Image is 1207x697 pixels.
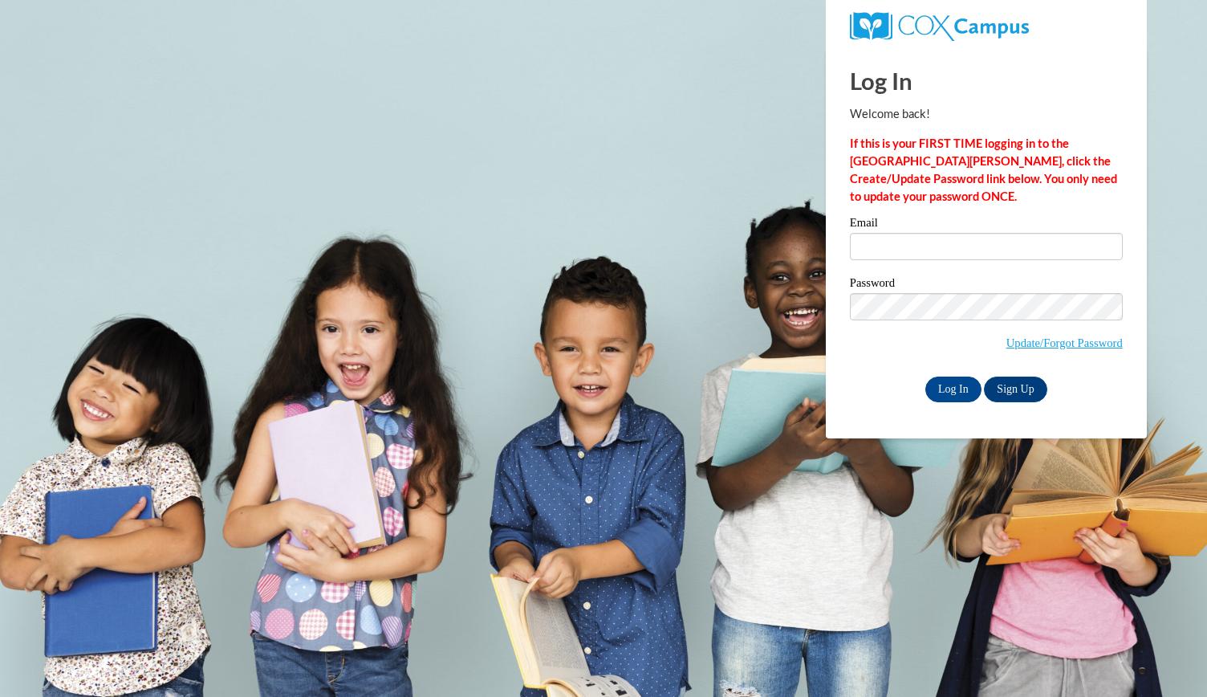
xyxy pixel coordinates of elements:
[850,105,1123,123] p: Welcome back!
[850,217,1123,233] label: Email
[850,137,1117,203] strong: If this is your FIRST TIME logging in to the [GEOGRAPHIC_DATA][PERSON_NAME], click the Create/Upd...
[850,277,1123,293] label: Password
[1006,336,1123,349] a: Update/Forgot Password
[850,18,1029,32] a: COX Campus
[925,377,981,402] input: Log In
[984,377,1046,402] a: Sign Up
[850,12,1029,41] img: COX Campus
[850,64,1123,97] h1: Log In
